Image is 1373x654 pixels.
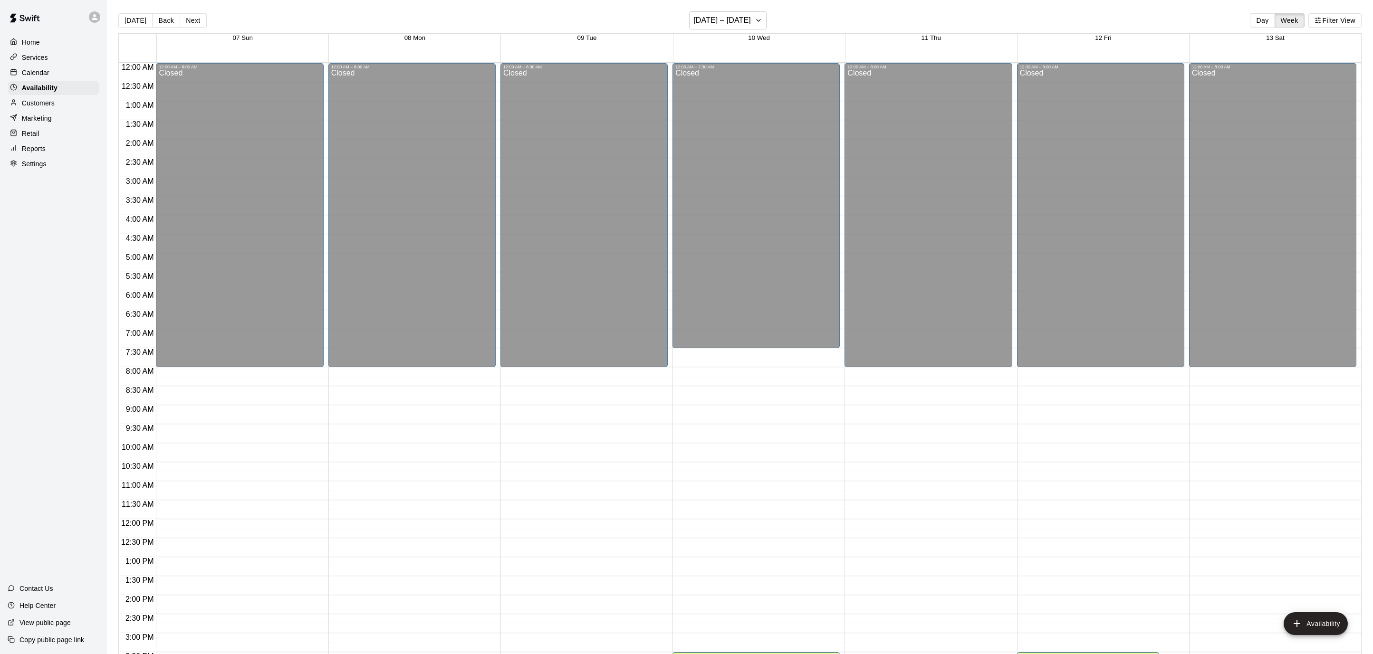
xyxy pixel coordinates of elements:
[675,65,837,69] div: 12:00 AM – 7:30 AM
[156,63,323,367] div: 12:00 AM – 8:00 AM: Closed
[119,481,156,489] span: 11:00 AM
[328,63,496,367] div: 12:00 AM – 8:00 AM: Closed
[123,557,156,565] span: 1:00 PM
[1284,612,1348,635] button: add
[8,66,99,80] a: Calendar
[19,618,71,627] p: View public page
[119,519,156,527] span: 12:00 PM
[503,69,665,370] div: Closed
[22,53,48,62] p: Services
[1192,69,1354,370] div: Closed
[124,234,156,242] span: 4:30 AM
[124,348,156,356] span: 7:30 AM
[124,310,156,318] span: 6:30 AM
[123,576,156,584] span: 1:30 PM
[1020,69,1181,370] div: Closed
[22,38,40,47] p: Home
[1095,34,1111,41] button: 12 Fri
[672,63,840,348] div: 12:00 AM – 7:30 AM: Closed
[233,34,253,41] button: 07 Sun
[8,96,99,110] div: Customers
[123,633,156,641] span: 3:00 PM
[22,98,55,108] p: Customers
[19,584,53,593] p: Contact Us
[124,120,156,128] span: 1:30 AM
[123,614,156,622] span: 2:30 PM
[119,82,156,90] span: 12:30 AM
[404,34,425,41] button: 08 Mon
[8,157,99,171] a: Settings
[8,111,99,125] a: Marketing
[22,159,47,169] p: Settings
[748,34,770,41] button: 10 Wed
[1189,63,1356,367] div: 12:00 AM – 8:00 AM: Closed
[503,65,665,69] div: 12:00 AM – 8:00 AM
[689,11,767,29] button: [DATE] – [DATE]
[124,177,156,185] span: 3:00 AM
[1275,13,1305,28] button: Week
[124,139,156,147] span: 2:00 AM
[1308,13,1362,28] button: Filter View
[8,35,99,49] a: Home
[500,63,668,367] div: 12:00 AM – 8:00 AM: Closed
[22,68,49,77] p: Calendar
[19,635,84,645] p: Copy public page link
[180,13,206,28] button: Next
[22,83,58,93] p: Availability
[693,14,751,27] h6: [DATE] – [DATE]
[847,65,1009,69] div: 12:00 AM – 8:00 AM
[8,81,99,95] a: Availability
[124,158,156,166] span: 2:30 AM
[19,601,56,610] p: Help Center
[22,129,39,138] p: Retail
[22,144,46,153] p: Reports
[119,63,156,71] span: 12:00 AM
[845,63,1012,367] div: 12:00 AM – 8:00 AM: Closed
[8,126,99,141] a: Retail
[124,405,156,413] span: 9:00 AM
[8,50,99,65] a: Services
[123,595,156,603] span: 2:00 PM
[1192,65,1354,69] div: 12:00 AM – 8:00 AM
[124,196,156,204] span: 3:30 AM
[124,253,156,261] span: 5:00 AM
[119,462,156,470] span: 10:30 AM
[675,69,837,351] div: Closed
[124,272,156,280] span: 5:30 AM
[922,34,941,41] button: 11 Thu
[847,69,1009,370] div: Closed
[1020,65,1181,69] div: 12:00 AM – 8:00 AM
[331,65,493,69] div: 12:00 AM – 8:00 AM
[118,13,153,28] button: [DATE]
[152,13,180,28] button: Back
[124,424,156,432] span: 9:30 AM
[159,69,320,370] div: Closed
[124,386,156,394] span: 8:30 AM
[577,34,597,41] button: 09 Tue
[1250,13,1275,28] button: Day
[119,443,156,451] span: 10:00 AM
[8,142,99,156] a: Reports
[124,101,156,109] span: 1:00 AM
[119,538,156,546] span: 12:30 PM
[124,329,156,337] span: 7:00 AM
[119,500,156,508] span: 11:30 AM
[22,114,52,123] p: Marketing
[124,367,156,375] span: 8:00 AM
[1017,63,1184,367] div: 12:00 AM – 8:00 AM: Closed
[1266,34,1285,41] button: 13 Sat
[124,215,156,223] span: 4:00 AM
